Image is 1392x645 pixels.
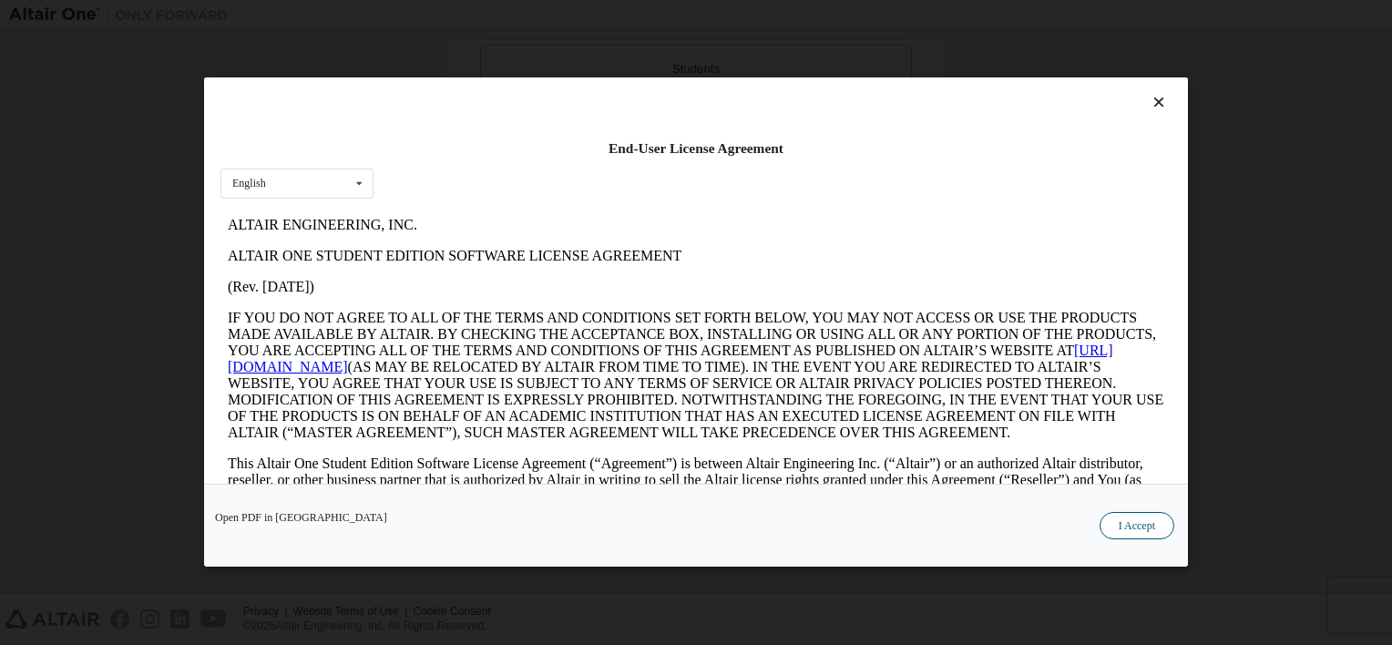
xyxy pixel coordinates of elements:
[215,513,387,524] a: Open PDF in [GEOGRAPHIC_DATA]
[220,139,1172,158] div: End-User License Agreement
[7,133,893,165] a: [URL][DOMAIN_NAME]
[232,179,266,189] div: English
[7,7,944,24] p: ALTAIR ENGINEERING, INC.
[7,38,944,55] p: ALTAIR ONE STUDENT EDITION SOFTWARE LICENSE AGREEMENT
[1100,513,1174,540] button: I Accept
[7,69,944,86] p: (Rev. [DATE])
[7,100,944,231] p: IF YOU DO NOT AGREE TO ALL OF THE TERMS AND CONDITIONS SET FORTH BELOW, YOU MAY NOT ACCESS OR USE...
[7,246,944,312] p: This Altair One Student Edition Software License Agreement (“Agreement”) is between Altair Engine...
